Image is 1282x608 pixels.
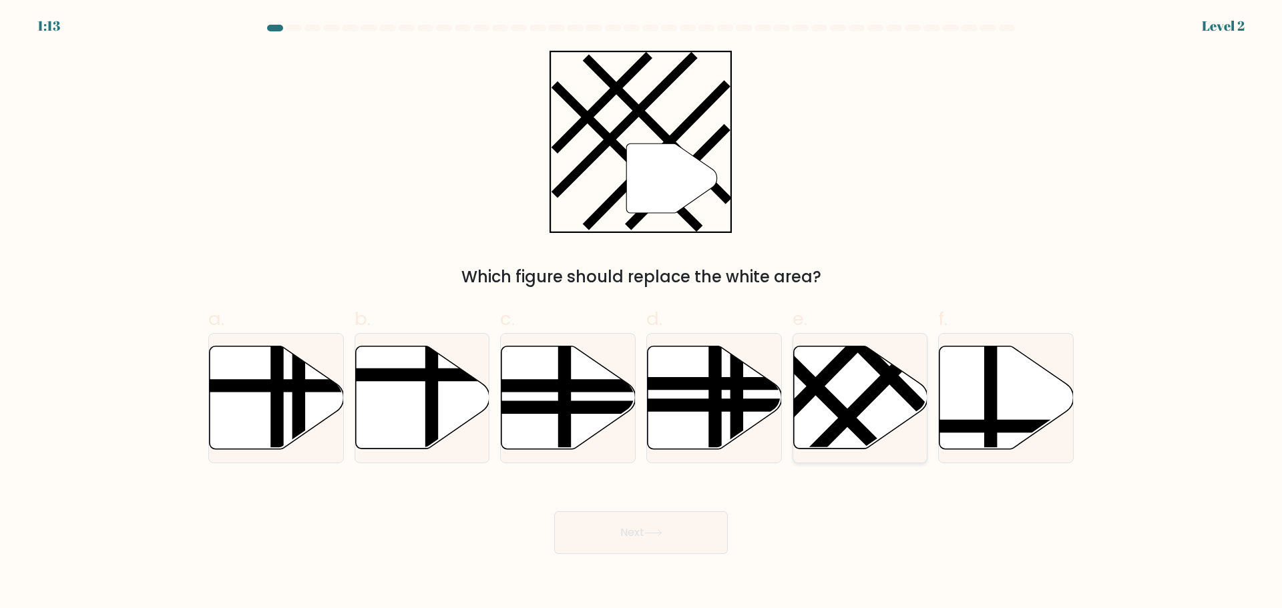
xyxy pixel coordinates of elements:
[500,306,515,332] span: c.
[355,306,371,332] span: b.
[208,306,224,332] span: a.
[216,265,1066,289] div: Which figure should replace the white area?
[938,306,947,332] span: f.
[1202,16,1245,36] div: Level 2
[554,511,728,554] button: Next
[793,306,807,332] span: e.
[37,16,60,36] div: 1:13
[646,306,662,332] span: d.
[627,143,718,213] g: "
